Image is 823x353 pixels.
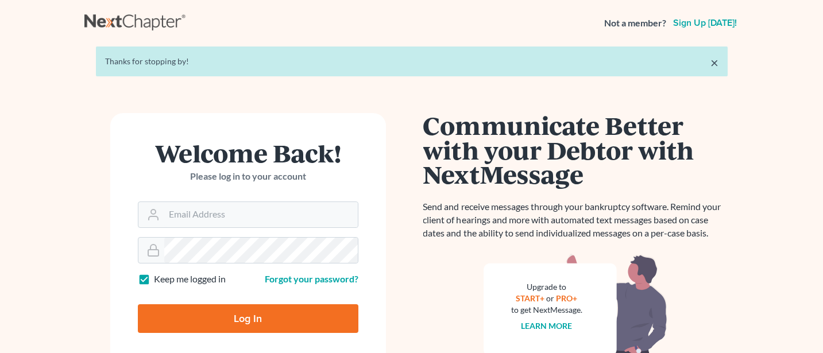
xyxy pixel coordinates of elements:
[556,293,577,303] a: PRO+
[138,304,358,333] input: Log In
[138,141,358,165] h1: Welcome Back!
[511,281,582,293] div: Upgrade to
[265,273,358,284] a: Forgot your password?
[671,18,739,28] a: Sign up [DATE]!
[154,273,226,286] label: Keep me logged in
[138,170,358,183] p: Please log in to your account
[710,56,718,69] a: ×
[604,17,666,30] strong: Not a member?
[516,293,544,303] a: START+
[423,113,728,187] h1: Communicate Better with your Debtor with NextMessage
[164,202,358,227] input: Email Address
[521,321,572,331] a: Learn more
[423,200,728,240] p: Send and receive messages through your bankruptcy software. Remind your client of hearings and mo...
[105,56,718,67] div: Thanks for stopping by!
[511,304,582,316] div: to get NextMessage.
[546,293,554,303] span: or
